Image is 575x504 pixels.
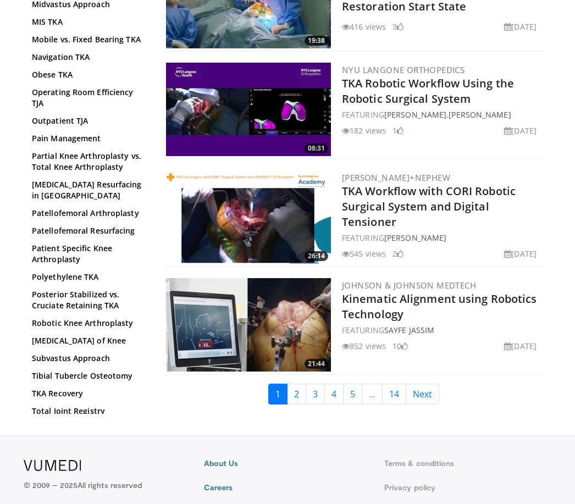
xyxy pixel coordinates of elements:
[384,458,551,469] a: Terms & conditions
[392,125,403,136] li: 1
[32,115,142,126] a: Outpatient TJA
[32,388,142,399] a: TKA Recovery
[32,335,142,346] a: [MEDICAL_DATA] of Knee
[342,76,514,106] a: TKA Robotic Workflow Using the Robotic Surgical System
[268,384,287,405] a: 1
[384,325,434,335] a: Sayfe Jassim
[342,340,386,352] li: 852 views
[166,278,331,372] img: 85482610-0380-4aae-aa4a-4a9be0c1a4f1.300x170_q85_crop-smart_upscale.jpg
[504,125,537,136] li: [DATE]
[166,63,331,156] a: 08:31
[32,87,142,109] a: Operating Room Efficiency TJA
[32,179,142,201] a: [MEDICAL_DATA] Resurfacing in [GEOGRAPHIC_DATA]
[342,21,386,32] li: 416 views
[164,384,543,405] nav: Search results pages
[406,384,439,405] a: Next
[32,133,142,144] a: Pain Management
[204,458,371,469] a: About Us
[324,384,344,405] a: 4
[166,170,331,264] img: a66a0e72-84e9-4e46-8aab-74d70f528821.300x170_q85_crop-smart_upscale.jpg
[392,340,408,352] li: 10
[342,232,541,243] div: FEATURING
[32,370,142,381] a: Tibial Tubercle Osteotomy
[342,248,386,259] li: 545 views
[204,482,371,493] a: Careers
[504,340,537,352] li: [DATE]
[32,52,142,63] a: Navigation TKA
[32,406,142,417] a: Total Joint Registry
[32,16,142,27] a: MIS TKA
[32,272,142,283] a: Polyethylene TKA
[342,172,450,183] a: [PERSON_NAME]+Nephew
[32,318,142,329] a: Robotic Knee Arthroplasty
[78,480,142,490] span: All rights reserved
[32,289,142,311] a: Posterior Stabilized vs. Cruciate Retaining TKA
[306,384,325,405] a: 3
[342,184,516,229] a: TKA Workflow with CORI Robotic Surgical System and Digital Tensioner
[32,225,142,236] a: Patellofemoral Resurfacing
[342,291,537,322] a: Kinematic Alignment using Robotics Technology
[504,21,537,32] li: [DATE]
[32,151,142,173] a: Partial Knee Arthroplasty vs. Total Knee Arthroplasty
[342,125,386,136] li: 182 views
[32,353,142,364] a: Subvastus Approach
[24,460,81,471] img: VuMedi Logo
[342,109,541,120] div: FEATURING ,
[342,280,476,291] a: Johnson & Johnson MedTech
[342,64,465,75] a: NYU Langone Orthopedics
[166,170,331,264] a: 26:14
[166,278,331,372] a: 21:44
[382,384,406,405] a: 14
[384,232,446,243] a: [PERSON_NAME]
[305,36,328,46] span: 19:38
[384,482,551,493] a: Privacy policy
[32,243,142,265] a: Patient Specific Knee Arthroplasty
[32,208,142,219] a: Patellofemoral Arthroplasty
[305,143,328,153] span: 08:31
[32,34,142,45] a: Mobile vs. Fixed Bearing TKA
[384,109,446,120] a: [PERSON_NAME]
[287,384,306,405] a: 2
[305,251,328,261] span: 26:14
[504,248,537,259] li: [DATE]
[24,480,142,491] p: © 2009 – 2025
[342,324,541,336] div: FEATURING
[166,63,331,156] img: 35ad2638-b626-4f01-bd14-0b84201af441.300x170_q85_crop-smart_upscale.jpg
[32,69,142,80] a: Obese TKA
[392,248,403,259] li: 2
[305,359,328,369] span: 21:44
[449,109,511,120] a: [PERSON_NAME]
[392,21,403,32] li: 3
[343,384,362,405] a: 5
